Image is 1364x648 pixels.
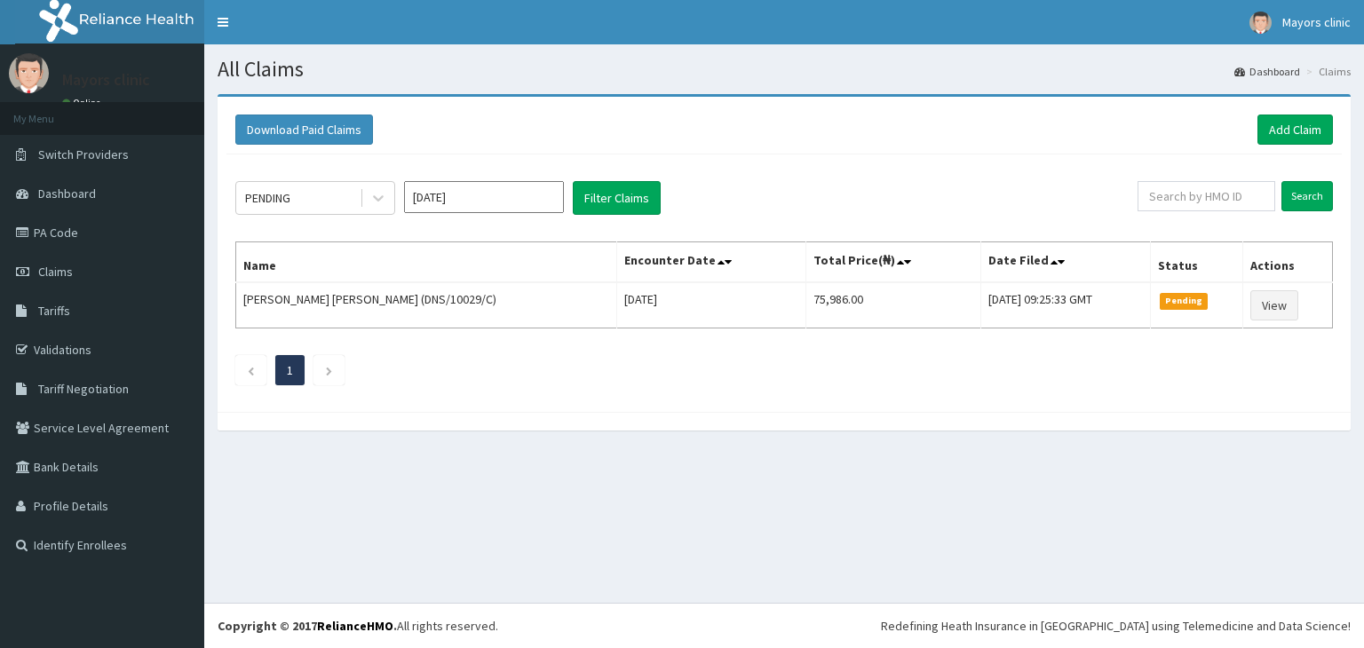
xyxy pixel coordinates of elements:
li: Claims [1302,64,1351,79]
td: [PERSON_NAME] [PERSON_NAME] (DNS/10029/C) [236,282,617,328]
td: 75,986.00 [805,282,980,328]
div: PENDING [245,189,290,207]
a: Add Claim [1257,115,1333,145]
p: Mayors clinic [62,72,150,88]
input: Select Month and Year [404,181,564,213]
th: Status [1150,242,1243,283]
span: Claims [38,264,73,280]
span: Tariffs [38,303,70,319]
td: [DATE] [616,282,805,328]
span: Mayors clinic [1282,14,1351,30]
th: Name [236,242,617,283]
span: Switch Providers [38,146,129,162]
strong: Copyright © 2017 . [218,618,397,634]
span: Dashboard [38,186,96,202]
td: [DATE] 09:25:33 GMT [981,282,1150,328]
a: Page 1 is your current page [287,362,293,378]
input: Search [1281,181,1333,211]
button: Download Paid Claims [235,115,373,145]
a: Online [62,97,105,109]
a: Next page [325,362,333,378]
a: RelianceHMO [317,618,393,634]
div: Redefining Heath Insurance in [GEOGRAPHIC_DATA] using Telemedicine and Data Science! [881,617,1351,635]
img: User Image [1249,12,1272,34]
th: Total Price(₦) [805,242,980,283]
a: View [1250,290,1298,320]
span: Pending [1160,293,1209,309]
th: Actions [1243,242,1333,283]
th: Date Filed [981,242,1150,283]
img: User Image [9,53,49,93]
a: Previous page [247,362,255,378]
h1: All Claims [218,58,1351,81]
footer: All rights reserved. [204,603,1364,648]
a: Dashboard [1234,64,1300,79]
span: Tariff Negotiation [38,381,129,397]
th: Encounter Date [616,242,805,283]
button: Filter Claims [573,181,661,215]
input: Search by HMO ID [1138,181,1275,211]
